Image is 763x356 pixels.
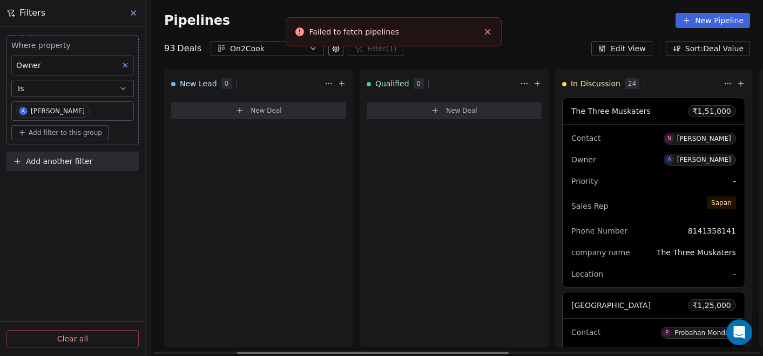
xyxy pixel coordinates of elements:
span: Is [18,83,24,94]
div: On2Cook [230,43,305,54]
span: Contact [571,134,600,142]
span: Sales Rep [571,202,608,210]
span: Priority [571,177,598,186]
button: Is [11,80,134,97]
button: New Deal [171,102,346,119]
span: New Deal [251,106,282,115]
span: - [733,269,736,279]
span: 8141358141 [688,227,736,235]
span: Filters [19,6,45,19]
span: ₹ 1,25,000 [693,300,731,311]
div: [PERSON_NAME] [677,135,731,142]
span: The Three Muskaters [571,107,651,115]
div: [PERSON_NAME] [31,107,85,115]
span: ₹ 1,51,000 [693,106,731,117]
div: 93 [164,42,201,55]
span: In Discussion [571,78,620,89]
span: 0 [221,78,232,89]
div: Qualified0 [367,70,518,98]
div: [PERSON_NAME] [677,156,731,163]
button: Clear all [6,330,139,347]
span: A [19,107,28,115]
div: Open Intercom Messenger [726,319,752,345]
div: P [665,328,669,337]
span: Location [571,270,603,278]
button: New Pipeline [676,13,750,28]
span: Owner [571,155,596,164]
span: Owner [16,61,41,70]
div: In Discussion24 [562,70,721,98]
button: Close toast [481,25,495,39]
span: - [733,176,736,187]
span: Sapan [707,196,736,209]
button: New Deal [367,102,542,119]
span: Qualified [375,78,409,89]
span: The Three Muskaters [657,248,736,257]
button: Sort: Deal Value [666,41,750,56]
div: Probahan Mondal [674,329,731,337]
span: New Lead [180,78,217,89]
span: Deals [177,42,201,55]
div: N [667,134,672,143]
div: The Three Muskaters₹1,51,000ContactN[PERSON_NAME]OwnerA[PERSON_NAME]Priority-Sales RepSapanPhone ... [562,98,745,287]
span: 0 [414,78,424,89]
span: Phone Number [571,227,627,235]
div: Failed to fetch pipelines [309,26,478,38]
span: Where property [11,40,134,51]
span: [GEOGRAPHIC_DATA] [571,301,651,310]
div: New Lead0 [171,70,322,98]
span: Add filter to this group [29,128,102,137]
div: A [667,155,671,164]
span: 24 [625,78,639,89]
button: Edit View [591,41,652,56]
span: Pipelines [164,13,230,28]
span: New Deal [446,106,477,115]
span: company name [571,248,630,257]
button: Filter(1) [348,41,403,56]
span: Add another filter [26,156,92,167]
span: Contact [571,328,600,337]
span: Clear all [57,333,88,345]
